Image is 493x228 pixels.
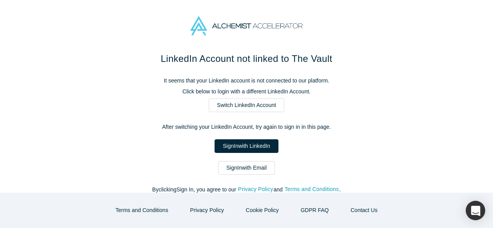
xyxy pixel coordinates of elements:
[215,139,278,153] a: SignInwith LinkedIn
[238,203,287,217] button: Cookie Policy
[342,203,386,217] button: Contact Us
[107,203,176,217] button: Terms and Conditions
[182,203,232,217] button: Privacy Policy
[218,161,275,175] a: SignInwith Email
[238,185,273,194] button: Privacy Policy
[190,16,303,35] img: Alchemist Accelerator Logo
[83,52,410,66] h1: LinkedIn Account not linked to The Vault
[209,98,284,112] a: Switch LinkedIn Account
[292,203,337,217] a: GDPR FAQ
[83,186,410,194] p: By clicking Sign In , you agree to our and .
[83,77,410,85] p: It seems that your LinkedIn account is not connected to our platform.
[83,123,410,131] p: After switching your LinkedIn Account, try again to sign in in this page.
[83,88,410,96] p: Click below to login with a different LinkedIn Account.
[284,185,340,194] button: Terms and Conditions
